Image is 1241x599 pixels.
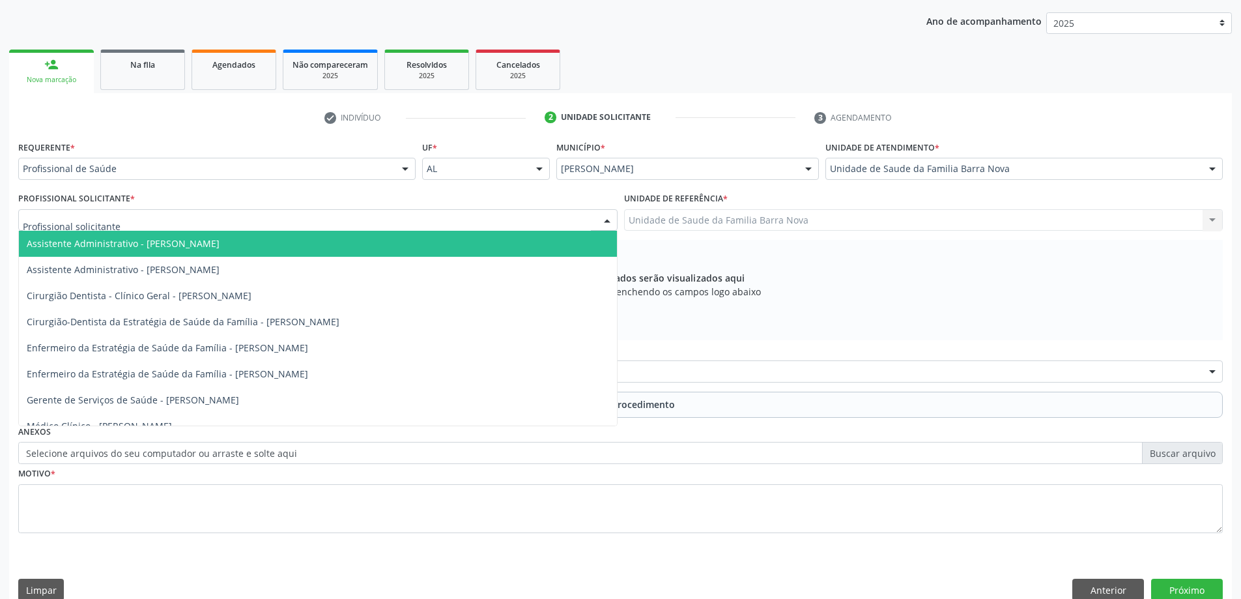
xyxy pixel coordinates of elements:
[27,237,220,250] span: Assistente Administrativo - [PERSON_NAME]
[27,394,239,406] span: Gerente de Serviços de Saúde - [PERSON_NAME]
[18,422,51,443] label: Anexos
[130,59,155,70] span: Na fila
[27,368,308,380] span: Enfermeiro da Estratégia de Saúde da Família - [PERSON_NAME]
[561,111,651,123] div: Unidade solicitante
[27,315,339,328] span: Cirurgião-Dentista da Estratégia de Saúde da Família - [PERSON_NAME]
[23,162,389,175] span: Profissional de Saúde
[556,138,605,158] label: Município
[23,214,591,240] input: Profissional solicitante
[496,271,745,285] span: Os procedimentos adicionados serão visualizados aqui
[496,59,540,70] span: Cancelados
[427,162,524,175] span: AL
[18,464,55,484] label: Motivo
[422,138,437,158] label: UF
[18,392,1223,418] button: Adicionar Procedimento
[212,59,255,70] span: Agendados
[407,59,447,70] span: Resolvidos
[480,285,761,299] span: Adicione os procedimentos preenchendo os campos logo abaixo
[27,263,220,276] span: Assistente Administrativo - [PERSON_NAME]
[545,111,556,123] div: 2
[27,420,172,432] span: Médico Clínico - [PERSON_NAME]
[292,71,368,81] div: 2025
[926,12,1042,29] p: Ano de acompanhamento
[18,75,85,85] div: Nova marcação
[825,138,939,158] label: Unidade de atendimento
[18,138,75,158] label: Requerente
[27,289,251,302] span: Cirurgião Dentista - Clínico Geral - [PERSON_NAME]
[292,59,368,70] span: Não compareceram
[561,162,792,175] span: [PERSON_NAME]
[624,189,728,209] label: Unidade de referência
[44,57,59,72] div: person_add
[830,162,1196,175] span: Unidade de Saude da Familia Barra Nova
[27,342,308,354] span: Enfermeiro da Estratégia de Saúde da Família - [PERSON_NAME]
[567,398,675,411] span: Adicionar Procedimento
[485,71,550,81] div: 2025
[18,189,135,209] label: Profissional Solicitante
[394,71,459,81] div: 2025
